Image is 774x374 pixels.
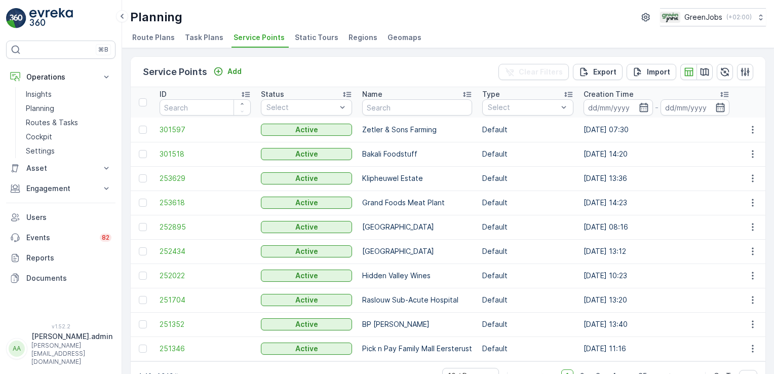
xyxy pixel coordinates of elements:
td: [DATE] 13:12 [578,239,734,264]
p: Type [482,89,500,99]
a: 301518 [160,149,251,159]
p: Users [26,212,111,222]
button: Active [261,124,352,136]
div: Toggle Row Selected [139,320,147,328]
div: AA [9,341,25,357]
p: Add [227,66,242,77]
p: Planning [26,103,54,114]
img: logo [6,8,26,28]
button: Active [261,294,352,306]
a: Users [6,207,115,228]
p: [PERSON_NAME].admin [31,331,112,342]
button: Active [261,221,352,233]
p: GreenJobs [684,12,722,22]
p: Status [261,89,284,99]
a: 251704 [160,295,251,305]
td: [DATE] 07:30 [578,118,734,142]
p: Active [295,125,318,135]
button: AA[PERSON_NAME].admin[PERSON_NAME][EMAIL_ADDRESS][DOMAIN_NAME] [6,331,115,366]
p: Planning [130,9,182,25]
a: 251346 [160,344,251,354]
p: [PERSON_NAME][EMAIL_ADDRESS][DOMAIN_NAME] [31,342,112,366]
p: BP [PERSON_NAME] [362,319,472,329]
img: Green_Jobs_Logo.png [660,12,680,23]
p: Insights [26,89,52,99]
div: Toggle Row Selected [139,247,147,255]
button: Operations [6,67,115,87]
td: [DATE] 14:23 [578,191,734,215]
p: - [655,101,659,114]
p: ( +02:00 ) [726,13,752,21]
td: [DATE] 10:23 [578,264,734,288]
td: [DATE] 13:40 [578,312,734,336]
button: Active [261,197,352,209]
a: Cockpit [22,130,115,144]
a: Insights [22,87,115,101]
p: Select [488,102,558,113]
a: Routes & Tasks [22,116,115,130]
img: logo_light-DOdMpM7g.png [29,8,73,28]
a: 251352 [160,319,251,329]
a: 253618 [160,198,251,208]
div: Toggle Row Selected [139,199,147,207]
p: [GEOGRAPHIC_DATA] [362,246,472,256]
button: Active [261,148,352,160]
a: 252022 [160,271,251,281]
p: Grand Foods Meat Plant [362,198,472,208]
p: Active [295,173,318,183]
a: 253629 [160,173,251,183]
a: Reports [6,248,115,268]
a: Documents [6,268,115,288]
a: Planning [22,101,115,116]
p: Default [482,125,573,135]
span: Service Points [234,32,285,43]
p: Settings [26,146,55,156]
div: Toggle Row Selected [139,150,147,158]
a: 252895 [160,222,251,232]
input: dd/mm/yyyy [661,99,730,116]
p: Operations [26,72,95,82]
button: Active [261,270,352,282]
p: Events [26,233,94,243]
p: Active [295,222,318,232]
p: 82 [102,234,109,242]
p: Default [482,246,573,256]
div: Toggle Row Selected [139,223,147,231]
button: Engagement [6,178,115,199]
p: Active [295,319,318,329]
div: Toggle Row Selected [139,345,147,353]
p: Asset [26,163,95,173]
p: Active [295,198,318,208]
input: Search [362,99,472,116]
p: Bakali Foodstuff [362,149,472,159]
a: 252434 [160,246,251,256]
span: Regions [349,32,377,43]
button: Export [573,64,623,80]
td: [DATE] 14:20 [578,142,734,166]
a: 301597 [160,125,251,135]
p: Pick n Pay Family Mall Eersterust [362,344,472,354]
p: Default [482,319,573,329]
p: Select [266,102,336,113]
p: ⌘B [98,46,108,54]
button: Import [627,64,676,80]
p: Import [647,67,670,77]
span: Task Plans [185,32,223,43]
span: Geomaps [388,32,421,43]
button: Active [261,318,352,330]
p: Default [482,198,573,208]
div: Toggle Row Selected [139,174,147,182]
p: Creation Time [584,89,634,99]
p: Export [593,67,616,77]
div: Toggle Row Selected [139,126,147,134]
p: Cockpit [26,132,52,142]
td: [DATE] 08:16 [578,215,734,239]
p: Default [482,271,573,281]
